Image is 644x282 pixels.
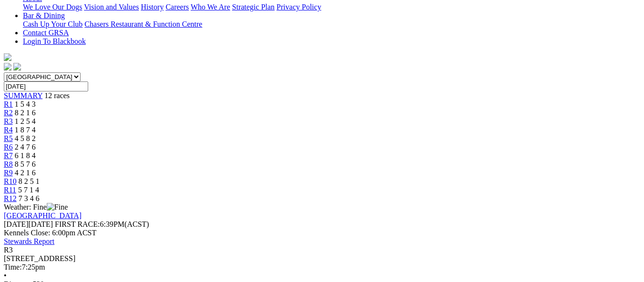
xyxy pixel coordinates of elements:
[4,177,17,185] a: R10
[4,143,13,151] a: R6
[15,143,36,151] span: 2 4 7 6
[23,29,69,37] a: Contact GRSA
[4,272,7,280] span: •
[4,151,13,160] a: R7
[23,20,640,29] div: Bar & Dining
[13,63,21,70] img: twitter.svg
[4,126,13,134] a: R4
[4,263,640,272] div: 7:25pm
[44,91,70,100] span: 12 races
[4,229,640,237] div: Kennels Close: 6:00pm ACST
[141,3,164,11] a: History
[4,203,68,211] span: Weather: Fine
[15,109,36,117] span: 8 2 1 6
[4,63,11,70] img: facebook.svg
[4,81,88,91] input: Select date
[18,186,39,194] span: 5 7 1 4
[55,220,100,228] span: FIRST RACE:
[276,3,321,11] a: Privacy Policy
[4,53,11,61] img: logo-grsa-white.png
[4,263,22,271] span: Time:
[23,3,82,11] a: We Love Our Dogs
[4,91,42,100] a: SUMMARY
[15,151,36,160] span: 6 1 8 4
[15,169,36,177] span: 4 2 1 6
[15,117,36,125] span: 1 2 5 4
[19,177,40,185] span: 8 2 5 1
[23,20,82,28] a: Cash Up Your Club
[23,37,86,45] a: Login To Blackbook
[4,211,82,220] a: [GEOGRAPHIC_DATA]
[23,11,65,20] a: Bar & Dining
[4,134,13,142] a: R5
[4,186,16,194] a: R11
[15,126,36,134] span: 1 8 7 4
[15,100,36,108] span: 1 5 4 3
[19,194,40,202] span: 7 3 4 6
[4,220,53,228] span: [DATE]
[84,20,202,28] a: Chasers Restaurant & Function Centre
[15,134,36,142] span: 4 5 8 2
[4,160,13,168] a: R8
[4,109,13,117] a: R2
[165,3,189,11] a: Careers
[4,254,640,263] div: [STREET_ADDRESS]
[84,3,139,11] a: Vision and Values
[23,3,640,11] div: About
[232,3,275,11] a: Strategic Plan
[4,117,13,125] a: R3
[55,220,149,228] span: 6:39PM(ACST)
[4,100,13,108] a: R1
[4,237,54,245] a: Stewards Report
[47,203,68,211] img: Fine
[4,220,29,228] span: [DATE]
[4,194,17,202] a: R12
[15,160,36,168] span: 8 5 7 6
[4,246,13,254] span: R3
[4,169,13,177] a: R9
[191,3,230,11] a: Who We Are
